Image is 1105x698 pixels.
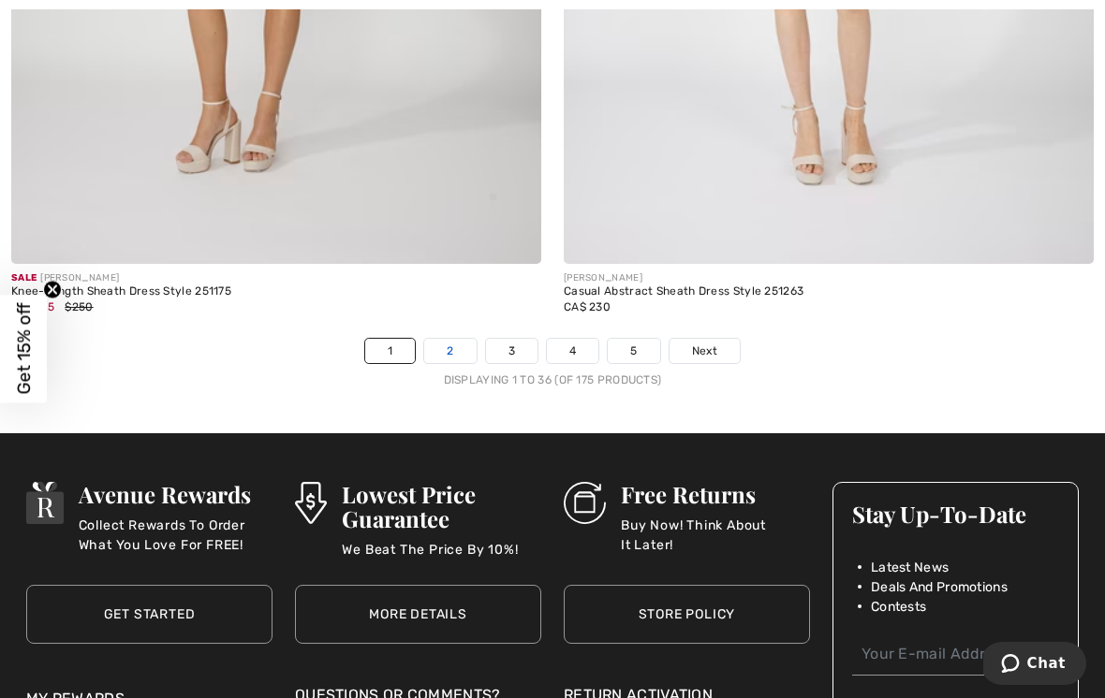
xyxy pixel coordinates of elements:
a: More Details [295,585,541,644]
a: Store Policy [564,585,810,644]
h3: Free Returns [621,482,810,506]
img: Avenue Rewards [26,482,64,524]
p: We Beat The Price By 10%! [342,540,541,577]
span: Sale [11,272,37,284]
input: Your E-mail Address [852,633,1059,676]
h3: Stay Up-To-Date [852,502,1059,526]
div: Casual Abstract Sheath Dress Style 251263 [564,285,1094,298]
a: Next [670,339,740,363]
span: Contests [871,597,926,617]
div: Knee-Length Sheath Dress Style 251175 [11,285,541,298]
a: Get Started [26,585,273,644]
a: 5 [608,339,659,363]
span: Deals And Promotions [871,577,1008,597]
div: [PERSON_NAME] [11,271,541,285]
span: Get 15% off [13,303,35,395]
h3: Lowest Price Guarantee [342,482,541,531]
div: [PERSON_NAME] [564,271,1094,285]
span: $250 [65,300,93,313]
p: Collect Rewards To Order What You Love For FREE! [79,516,273,553]
h3: Avenue Rewards [79,482,273,506]
span: CA$ 230 [564,300,611,313]
a: 2 [424,339,476,363]
a: 3 [486,339,538,363]
span: Next [692,342,717,359]
a: 1 [365,339,415,363]
img: Free Returns [564,482,606,524]
p: Buy Now! Think About It Later! [621,516,810,553]
span: Latest News [871,558,949,577]
a: 4 [547,339,598,363]
img: Lowest Price Guarantee [295,482,327,524]
button: Close teaser [43,281,62,299]
iframe: Opens a widget where you can chat to one of our agents [983,642,1086,689]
